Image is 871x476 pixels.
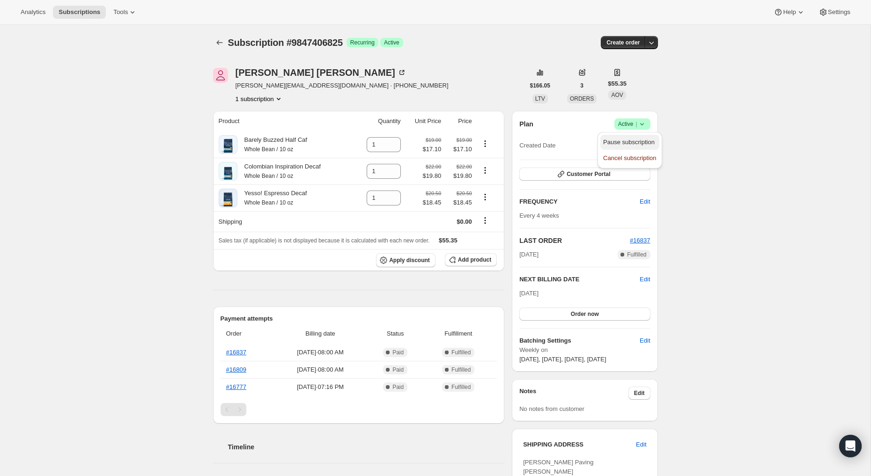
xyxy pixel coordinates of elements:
[53,6,106,19] button: Subscriptions
[108,6,143,19] button: Tools
[226,366,246,373] a: #16809
[21,8,45,16] span: Analytics
[221,403,497,416] nav: Pagination
[350,39,375,46] span: Recurring
[221,314,497,323] h2: Payment attempts
[389,256,430,264] span: Apply discount
[575,79,589,92] button: 3
[519,250,539,259] span: [DATE]
[353,111,404,132] th: Quantity
[244,146,294,153] small: Whole Bean / 10 oz
[404,111,444,132] th: Unit Price
[524,79,556,92] button: $166.05
[636,440,646,449] span: Edit
[376,253,435,267] button: Apply discount
[236,94,283,103] button: Product actions
[580,82,583,89] span: 3
[458,256,491,264] span: Add product
[608,79,627,88] span: $55.35
[783,8,796,16] span: Help
[571,310,599,318] span: Order now
[221,323,273,344] th: Order
[519,141,555,150] span: Created Date
[371,329,420,338] span: Status
[426,164,441,169] small: $22.00
[422,145,441,154] span: $17.10
[457,137,472,143] small: $19.00
[439,237,458,244] span: $55.35
[422,198,441,207] span: $18.45
[813,6,856,19] button: Settings
[275,382,365,392] span: [DATE] · 07:16 PM
[600,151,659,166] button: Cancel subscription
[635,120,637,128] span: |
[219,189,237,207] img: product img
[237,162,321,181] div: Colombian Inspiration Decaf
[451,366,471,373] span: Fulfilled
[275,365,365,374] span: [DATE] · 08:00 AM
[519,119,533,129] h2: Plan
[519,236,630,245] h2: LAST ORDER
[530,82,550,89] span: $166.05
[839,435,862,457] div: Open Intercom Messenger
[628,387,650,400] button: Edit
[535,95,545,102] span: LTV
[213,211,353,232] th: Shipping
[519,197,640,206] h2: FREQUENCY
[244,199,294,206] small: Whole Bean / 10 oz
[244,173,294,179] small: Whole Bean / 10 oz
[426,190,441,196] small: $20.50
[519,405,584,412] span: No notes from customer
[634,194,656,209] button: Edit
[601,36,645,49] button: Create order
[606,39,640,46] span: Create order
[519,345,650,355] span: Weekly on
[600,135,659,150] button: Pause subscription
[630,237,650,244] a: #16837
[447,198,472,207] span: $18.45
[630,236,650,245] button: #16837
[422,171,441,181] span: $19.80
[219,135,237,154] img: product img
[426,137,441,143] small: $19.00
[519,387,628,400] h3: Notes
[611,92,623,98] span: AOV
[567,170,610,178] span: Customer Portal
[444,111,475,132] th: Price
[603,154,656,161] span: Cancel subscription
[15,6,51,19] button: Analytics
[478,165,493,176] button: Product actions
[275,329,365,338] span: Billing date
[519,168,650,181] button: Customer Portal
[640,336,650,345] span: Edit
[219,162,237,181] img: product img
[478,215,493,226] button: Shipping actions
[237,135,307,154] div: Barely Buzzed Half Caf
[213,68,228,83] span: Tim Reed
[392,383,404,391] span: Paid
[519,308,650,321] button: Order now
[392,366,404,373] span: Paid
[113,8,128,16] span: Tools
[570,95,594,102] span: ORDERS
[627,251,646,258] span: Fulfilled
[457,190,472,196] small: $20.50
[228,442,505,452] h2: Timeline
[219,237,430,244] span: Sales tax (if applicable) is not displayed because it is calculated with each new order.
[447,145,472,154] span: $17.10
[603,139,655,146] span: Pause subscription
[634,333,656,348] button: Edit
[640,275,650,284] button: Edit
[451,349,471,356] span: Fulfilled
[519,290,539,297] span: [DATE]
[226,383,246,390] a: #16777
[237,189,307,207] div: Yesso! Espresso Decaf
[519,356,606,363] span: [DATE], [DATE], [DATE], [DATE]
[447,171,472,181] span: $19.80
[828,8,850,16] span: Settings
[478,192,493,202] button: Product actions
[226,349,246,356] a: #16837
[523,440,636,449] h3: SHIPPING ADDRESS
